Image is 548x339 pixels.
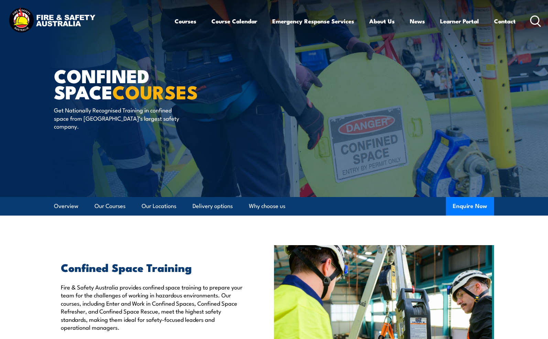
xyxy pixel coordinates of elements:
[175,12,196,30] a: Courses
[440,12,479,30] a: Learner Portal
[112,77,198,106] strong: COURSES
[410,12,425,30] a: News
[54,106,179,130] p: Get Nationally Recognised Training in confined space from [GEOGRAPHIC_DATA]’s largest safety comp...
[272,12,354,30] a: Emergency Response Services
[54,197,78,215] a: Overview
[142,197,176,215] a: Our Locations
[494,12,516,30] a: Contact
[193,197,233,215] a: Delivery options
[54,67,224,99] h1: Confined Space
[95,197,125,215] a: Our Courses
[211,12,257,30] a: Course Calendar
[61,283,242,331] p: Fire & Safety Australia provides confined space training to prepare your team for the challenges ...
[446,197,494,216] button: Enquire Now
[369,12,395,30] a: About Us
[61,262,242,272] h2: Confined Space Training
[249,197,285,215] a: Why choose us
